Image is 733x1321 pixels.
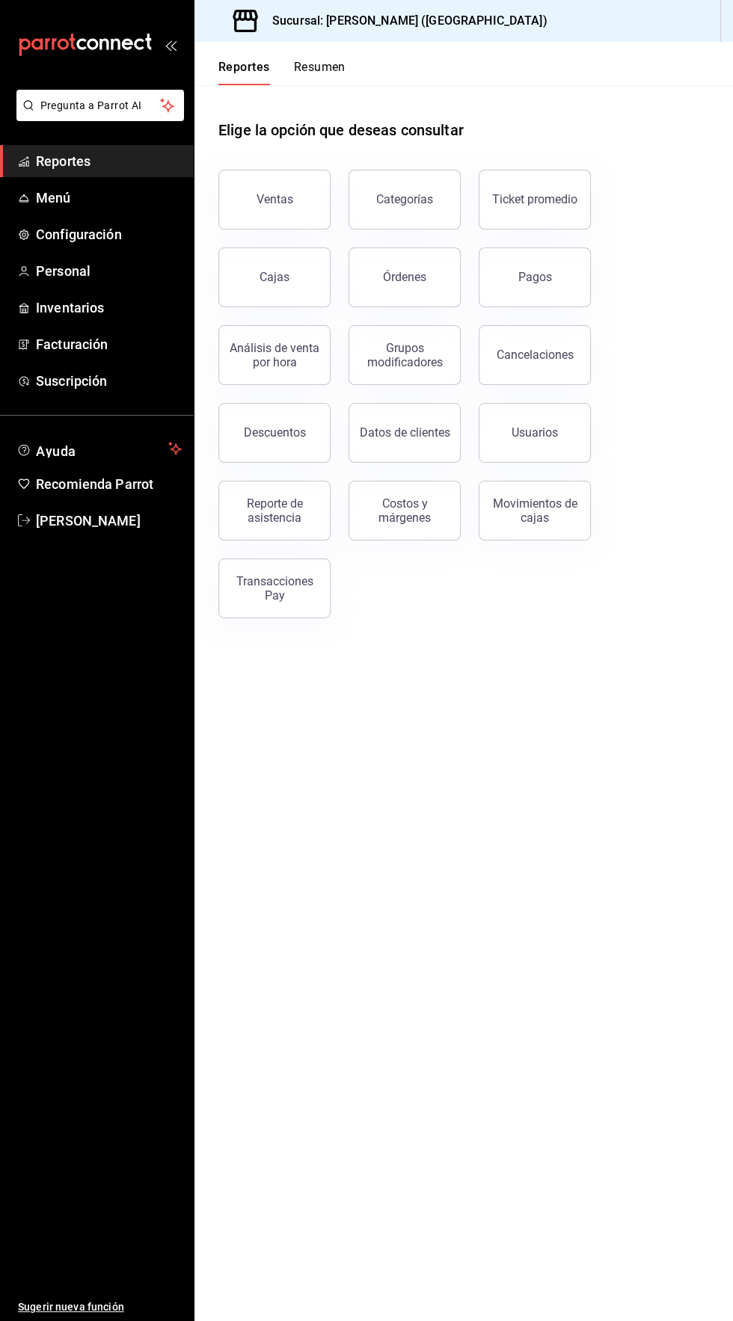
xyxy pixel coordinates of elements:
div: Cajas [260,270,289,284]
button: Datos de clientes [349,403,461,463]
div: Categorías [376,192,433,206]
button: Pregunta a Parrot AI [16,90,184,121]
span: Inventarios [36,298,182,318]
button: Usuarios [479,403,591,463]
div: Análisis de venta por hora [228,341,321,369]
div: Costos y márgenes [358,496,451,525]
button: open_drawer_menu [165,39,177,51]
div: Ventas [257,192,293,206]
h1: Elige la opción que deseas consultar [218,119,464,141]
button: Reportes [218,60,270,85]
button: Pagos [479,247,591,307]
div: Ticket promedio [492,192,577,206]
button: Transacciones Pay [218,558,331,618]
div: Usuarios [512,425,558,440]
button: Descuentos [218,403,331,463]
div: Cancelaciones [497,348,574,362]
span: Suscripción [36,371,182,391]
button: Movimientos de cajas [479,481,591,541]
button: Ventas [218,170,331,230]
span: Facturación [36,334,182,354]
span: Personal [36,261,182,281]
div: Movimientos de cajas [488,496,581,525]
div: navigation tabs [218,60,346,85]
button: Cancelaciones [479,325,591,385]
button: Categorías [349,170,461,230]
button: Análisis de venta por hora [218,325,331,385]
div: Reporte de asistencia [228,496,321,525]
button: Grupos modificadores [349,325,461,385]
span: Menú [36,188,182,208]
h3: Sucursal: [PERSON_NAME] ([GEOGRAPHIC_DATA]) [260,12,548,30]
span: Recomienda Parrot [36,474,182,494]
div: Pagos [518,270,552,284]
span: Pregunta a Parrot AI [40,98,161,114]
div: Órdenes [383,270,426,284]
span: Sugerir nueva función [18,1299,182,1315]
span: Configuración [36,224,182,244]
div: Grupos modificadores [358,341,451,369]
button: Ticket promedio [479,170,591,230]
span: [PERSON_NAME] [36,511,182,531]
button: Resumen [294,60,346,85]
div: Descuentos [244,425,306,440]
div: Transacciones Pay [228,574,321,603]
div: Datos de clientes [360,425,450,440]
a: Pregunta a Parrot AI [10,108,184,124]
button: Órdenes [349,247,461,307]
span: Reportes [36,151,182,171]
button: Cajas [218,247,331,307]
button: Reporte de asistencia [218,481,331,541]
span: Ayuda [36,440,162,458]
button: Costos y márgenes [349,481,461,541]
